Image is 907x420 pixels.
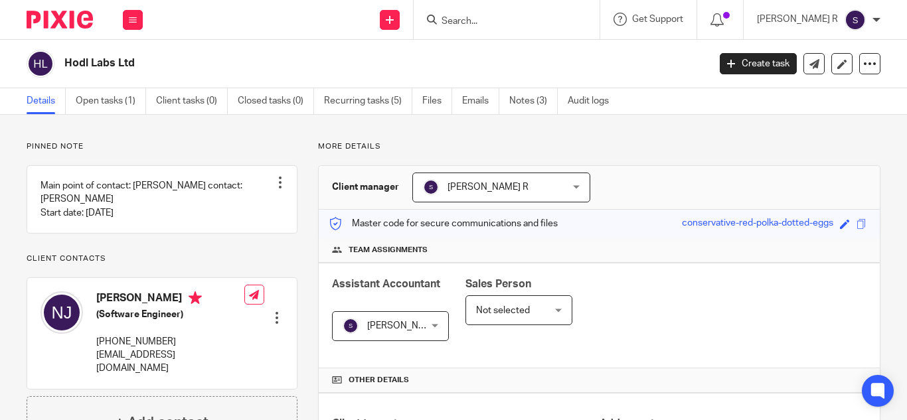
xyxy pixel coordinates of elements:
span: [PERSON_NAME] R [448,182,529,192]
span: Sales Person [465,279,531,289]
a: Recurring tasks (5) [324,88,412,114]
p: [PHONE_NUMBER] [96,335,244,348]
a: Audit logs [568,88,619,114]
a: Closed tasks (0) [238,88,314,114]
p: More details [318,141,880,152]
span: [PERSON_NAME] R [367,321,448,330]
p: Client contacts [27,253,297,264]
a: Emails [462,88,499,114]
span: Get Support [632,15,683,24]
img: svg%3E [27,50,54,78]
img: svg%3E [845,9,866,31]
input: Search [440,16,560,28]
a: Open tasks (1) [76,88,146,114]
a: Details [27,88,66,114]
img: svg%3E [423,179,439,195]
p: Pinned note [27,141,297,152]
a: Create task [720,53,797,74]
span: Not selected [476,306,530,315]
img: Pixie [27,11,93,29]
p: [EMAIL_ADDRESS][DOMAIN_NAME] [96,348,244,376]
img: svg%3E [343,318,359,334]
div: conservative-red-polka-dotted-eggs [682,216,833,232]
h5: (Software Engineer) [96,308,244,321]
span: Team assignments [349,245,428,255]
p: Master code for secure communications and files [329,217,558,230]
a: Notes (3) [509,88,558,114]
span: Assistant Accountant [332,279,440,289]
a: Files [422,88,452,114]
p: [PERSON_NAME] R [757,13,838,26]
h2: Hodl Labs Ltd [64,56,573,70]
a: Client tasks (0) [156,88,228,114]
span: Other details [349,375,409,385]
h4: [PERSON_NAME] [96,291,244,308]
img: svg%3E [41,291,83,334]
h3: Client manager [332,180,399,194]
i: Primary [189,291,202,305]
